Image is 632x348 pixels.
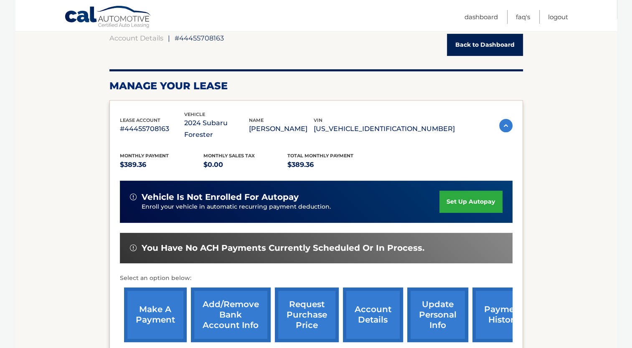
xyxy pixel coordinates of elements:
[548,10,568,24] a: Logout
[120,159,204,171] p: $389.36
[203,153,255,159] span: Monthly sales Tax
[314,123,455,135] p: [US_VEHICLE_IDENTIFICATION_NUMBER]
[343,287,403,342] a: account details
[314,117,322,123] span: vin
[142,243,424,253] span: You have no ACH payments currently scheduled or in process.
[275,287,339,342] a: request purchase price
[287,153,353,159] span: Total Monthly Payment
[130,245,137,251] img: alert-white.svg
[184,111,205,117] span: vehicle
[124,287,187,342] a: make a payment
[142,202,440,212] p: Enroll your vehicle in automatic recurring payment deduction.
[184,117,249,141] p: 2024 Subaru Forester
[120,123,185,135] p: #44455708163
[120,273,513,283] p: Select an option below:
[447,34,523,56] a: Back to Dashboard
[109,80,523,92] h2: Manage Your Lease
[191,287,271,342] a: Add/Remove bank account info
[175,34,224,42] span: #44455708163
[287,159,371,171] p: $389.36
[499,119,513,132] img: accordion-active.svg
[120,117,160,123] span: lease account
[249,123,314,135] p: [PERSON_NAME]
[130,194,137,200] img: alert-white.svg
[203,159,287,171] p: $0.00
[472,287,535,342] a: payment history
[109,34,163,42] a: Account Details
[64,5,152,30] a: Cal Automotive
[464,10,498,24] a: Dashboard
[516,10,530,24] a: FAQ's
[407,287,468,342] a: update personal info
[439,191,502,213] a: set up autopay
[142,192,299,202] span: vehicle is not enrolled for autopay
[249,117,264,123] span: name
[120,153,169,159] span: Monthly Payment
[168,34,170,42] span: |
